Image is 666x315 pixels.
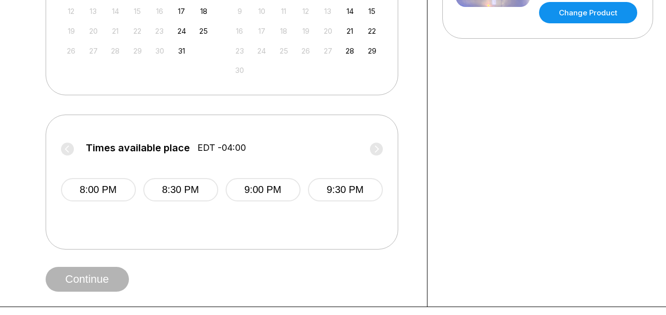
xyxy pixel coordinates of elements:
span: Times available place [86,142,190,153]
div: Not available Sunday, November 16th, 2025 [233,24,246,38]
button: 9:00 PM [226,178,301,201]
div: Not available Monday, October 27th, 2025 [87,44,100,58]
button: 8:30 PM [143,178,218,201]
div: Not available Thursday, October 16th, 2025 [153,4,166,18]
div: Not available Wednesday, November 26th, 2025 [299,44,312,58]
div: Not available Thursday, November 27th, 2025 [321,44,335,58]
span: EDT -04:00 [197,142,246,153]
div: Not available Thursday, November 13th, 2025 [321,4,335,18]
button: 8:00 PM [61,178,136,201]
a: Change Product [539,2,637,23]
div: Not available Sunday, November 23rd, 2025 [233,44,246,58]
div: Choose Saturday, November 22nd, 2025 [365,24,379,38]
button: 9:30 PM [308,178,383,201]
div: Not available Monday, October 13th, 2025 [87,4,100,18]
div: Choose Friday, November 14th, 2025 [343,4,357,18]
div: Not available Thursday, October 30th, 2025 [153,44,166,58]
div: Choose Saturday, October 18th, 2025 [197,4,210,18]
div: Not available Tuesday, October 21st, 2025 [109,24,122,38]
div: Not available Monday, October 20th, 2025 [87,24,100,38]
div: Choose Friday, November 28th, 2025 [343,44,357,58]
div: Not available Tuesday, November 11th, 2025 [277,4,291,18]
div: Not available Monday, November 24th, 2025 [255,44,268,58]
div: Not available Wednesday, October 15th, 2025 [131,4,144,18]
div: Not available Sunday, October 26th, 2025 [64,44,78,58]
div: Not available Wednesday, October 22nd, 2025 [131,24,144,38]
div: Not available Tuesday, October 28th, 2025 [109,44,122,58]
div: Choose Friday, October 24th, 2025 [175,24,188,38]
div: Not available Sunday, November 9th, 2025 [233,4,246,18]
div: Not available Sunday, October 19th, 2025 [64,24,78,38]
div: Not available Tuesday, November 18th, 2025 [277,24,291,38]
div: Not available Monday, November 10th, 2025 [255,4,268,18]
div: Choose Friday, October 17th, 2025 [175,4,188,18]
div: Choose Friday, November 21st, 2025 [343,24,357,38]
div: Not available Wednesday, November 12th, 2025 [299,4,312,18]
div: Not available Sunday, October 12th, 2025 [64,4,78,18]
div: Not available Thursday, November 20th, 2025 [321,24,335,38]
div: Not available Thursday, October 23rd, 2025 [153,24,166,38]
div: Not available Wednesday, November 19th, 2025 [299,24,312,38]
div: Not available Monday, November 17th, 2025 [255,24,268,38]
div: Not available Wednesday, October 29th, 2025 [131,44,144,58]
div: Choose Saturday, November 15th, 2025 [365,4,379,18]
div: Choose Saturday, October 25th, 2025 [197,24,210,38]
div: Not available Tuesday, November 25th, 2025 [277,44,291,58]
div: Choose Saturday, November 29th, 2025 [365,44,379,58]
div: Not available Sunday, November 30th, 2025 [233,63,246,77]
div: Not available Tuesday, October 14th, 2025 [109,4,122,18]
div: Choose Friday, October 31st, 2025 [175,44,188,58]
